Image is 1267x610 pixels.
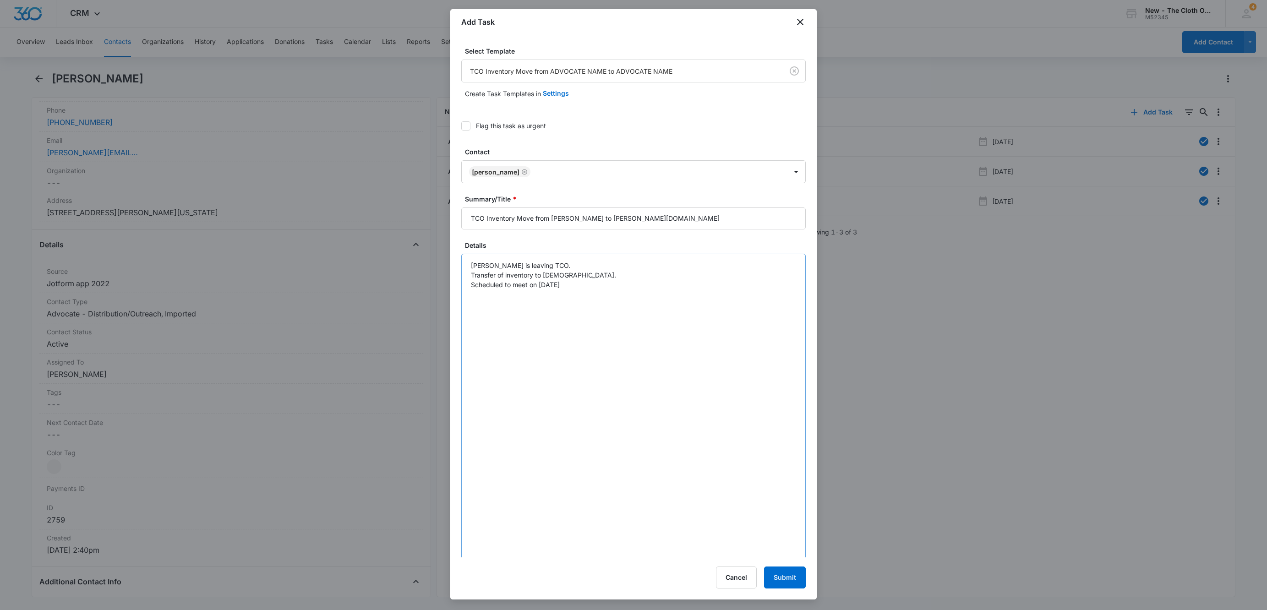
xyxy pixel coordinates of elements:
[472,168,519,176] div: [PERSON_NAME]
[519,169,528,175] div: Remove Dana Britt
[795,16,806,27] button: close
[543,82,569,104] button: Settings
[461,254,806,567] textarea: [PERSON_NAME] is leaving TCO. Transfer of inventory to [DEMOGRAPHIC_DATA]. Scheduled to meet on [...
[465,46,809,56] label: Select Template
[476,121,546,131] div: Flag this task as urgent
[465,89,541,98] p: Create Task Templates in
[716,566,757,588] button: Cancel
[465,240,809,250] label: Details
[461,16,495,27] h1: Add Task
[465,194,809,204] label: Summary/Title
[465,147,809,157] label: Contact
[787,64,802,78] button: Clear
[461,207,806,229] input: Summary/Title
[764,566,806,588] button: Submit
